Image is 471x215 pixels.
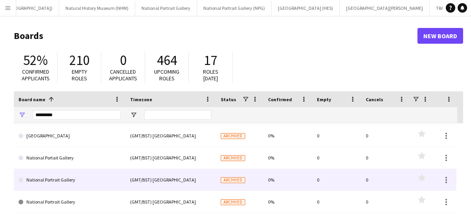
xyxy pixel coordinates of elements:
[130,96,152,102] span: Timezone
[221,96,236,102] span: Status
[263,191,312,213] div: 0%
[221,199,245,205] span: Archived
[69,52,89,69] span: 210
[430,0,462,16] button: TRAINING
[23,52,48,69] span: 52%
[361,125,410,146] div: 0
[312,147,361,169] div: 0
[221,133,245,139] span: Archived
[263,147,312,169] div: 0%
[263,169,312,191] div: 0%
[312,191,361,213] div: 0
[312,125,361,146] div: 0
[120,52,127,69] span: 0
[144,110,211,120] input: Timezone Filter Input
[203,68,218,82] span: Roles [DATE]
[221,177,245,183] span: Archived
[361,169,410,191] div: 0
[272,0,340,16] button: [GEOGRAPHIC_DATA] (HES)
[14,30,417,42] h1: Boards
[19,169,121,191] a: National Portrait Gallery
[366,96,383,102] span: Cancels
[417,28,463,44] a: New Board
[263,125,312,146] div: 0%
[157,52,177,69] span: 464
[268,96,292,102] span: Confirmed
[19,147,121,169] a: National Portait Gallery
[361,147,410,169] div: 0
[72,68,87,82] span: Empty roles
[22,68,50,82] span: Confirmed applicants
[130,111,137,119] button: Open Filter Menu
[19,125,121,147] a: [GEOGRAPHIC_DATA]
[312,169,361,191] div: 0
[340,0,430,16] button: [GEOGRAPHIC_DATA][PERSON_NAME]
[33,110,121,120] input: Board name Filter Input
[19,96,45,102] span: Board name
[125,147,216,169] div: (GMT/BST) [GEOGRAPHIC_DATA]
[361,191,410,213] div: 0
[135,0,197,16] button: National Portrait Gallery
[59,0,135,16] button: Natural History Museum (NHM)
[317,96,331,102] span: Empty
[125,169,216,191] div: (GMT/BST) [GEOGRAPHIC_DATA]
[154,68,179,82] span: Upcoming roles
[125,125,216,146] div: (GMT/BST) [GEOGRAPHIC_DATA]
[19,111,26,119] button: Open Filter Menu
[125,191,216,213] div: (GMT/BST) [GEOGRAPHIC_DATA]
[109,68,137,82] span: Cancelled applicants
[197,0,272,16] button: National Portrait Gallery (NPG)
[204,52,217,69] span: 17
[19,191,121,213] a: National Portrait Gallery
[221,155,245,161] span: Archived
